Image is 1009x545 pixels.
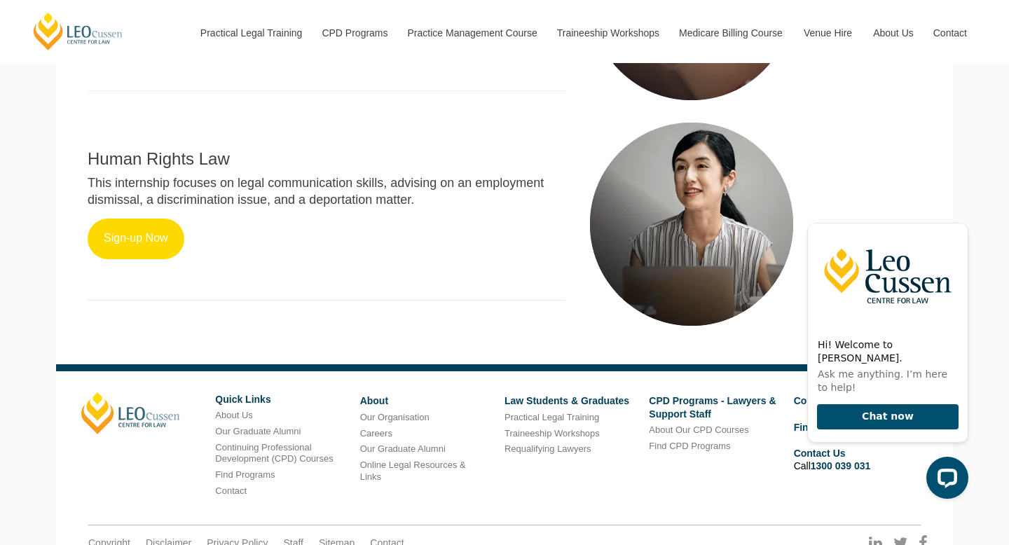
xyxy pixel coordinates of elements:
iframe: LiveChat chat widget [796,211,974,510]
a: Law Students & Graduates [504,395,629,406]
a: Contact Us [794,448,846,459]
a: Find Programs [215,469,275,480]
a: Contact [215,485,247,496]
a: Practical Legal Training [190,3,312,63]
li: Call [794,445,928,474]
a: About Our CPD Courses [649,425,748,435]
a: Traineeship Workshops [547,3,668,63]
h6: Quick Links [215,394,349,405]
a: Practical Legal Training [504,412,599,422]
a: Venue Hire [793,3,863,63]
a: CPD Programs [311,3,397,63]
a: Find CPD Programs [649,441,730,451]
a: Corporate Training Division [794,395,923,406]
a: About Us [215,410,252,420]
a: [PERSON_NAME] [81,392,180,434]
a: Find Programs [794,422,863,433]
a: Our Graduate Alumni [360,443,446,454]
a: Continuing Professional Development (CPD) Courses [215,442,333,464]
a: Our Graduate Alumni [215,426,301,436]
a: CPD Programs - Lawyers & Support Staff [649,395,776,419]
a: Traineeship Workshops [504,428,600,439]
a: Contact [923,3,977,63]
a: Careers [360,428,392,439]
a: Online Legal Resources & Links [360,460,466,482]
a: About Us [863,3,923,63]
a: [PERSON_NAME] Centre for Law [32,11,125,51]
a: Medicare Billing Course [668,3,793,63]
a: About [360,395,388,406]
h2: Human Rights Law [88,150,565,168]
a: Requalifying Lawyers [504,443,591,454]
a: Practice Management Course [397,3,547,63]
p: This internship focuses on legal communication skills, advising on an employment dismissal, a dis... [88,175,565,208]
a: Our Organisation [360,412,430,422]
a: Sign-up Now [88,219,184,259]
